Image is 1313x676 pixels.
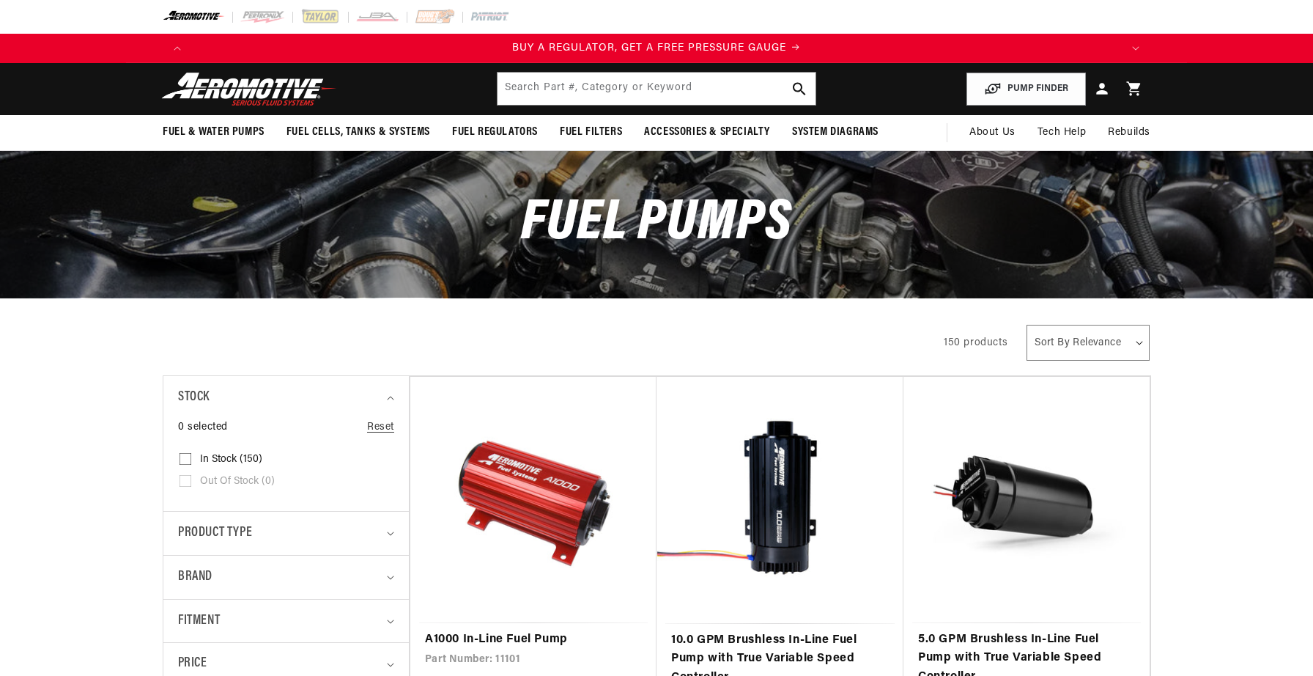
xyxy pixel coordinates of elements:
span: BUY A REGULATOR, GET A FREE PRESSURE GAUGE [512,43,786,54]
button: Translation missing: en.sections.announcements.next_announcement [1121,34,1150,63]
summary: Fuel Cells, Tanks & Systems [275,115,441,150]
span: Out of stock (0) [200,475,275,488]
span: About Us [969,127,1016,138]
summary: Stock (0 selected) [178,376,394,419]
span: Fuel Filters [560,125,622,140]
span: Product type [178,523,252,544]
span: Fuel Pumps [521,195,792,253]
summary: Fuel & Water Pumps [152,115,275,150]
slideshow-component: Translation missing: en.sections.announcements.announcement_bar [126,34,1187,63]
summary: Accessories & Specialty [633,115,781,150]
span: Fuel & Water Pumps [163,125,265,140]
span: 0 selected [178,419,228,436]
a: A1000 In-Line Fuel Pump [425,631,642,650]
span: Rebuilds [1108,125,1150,141]
input: Search by Part Number, Category or Keyword [498,73,815,105]
a: Reset [367,419,394,436]
button: PUMP FINDER [966,73,1086,106]
div: 1 of 4 [192,40,1121,56]
div: Announcement [192,40,1121,56]
span: System Diagrams [792,125,879,140]
a: About Us [958,115,1027,150]
summary: Rebuilds [1097,115,1161,150]
button: Translation missing: en.sections.announcements.previous_announcement [163,34,192,63]
span: Fitment [178,611,220,632]
summary: Fuel Filters [549,115,633,150]
img: Aeromotive [158,72,341,106]
summary: Fuel Regulators [441,115,549,150]
span: Accessories & Specialty [644,125,770,140]
span: Tech Help [1038,125,1086,141]
span: Fuel Cells, Tanks & Systems [286,125,430,140]
button: search button [783,73,815,105]
summary: System Diagrams [781,115,889,150]
span: In stock (150) [200,453,262,466]
a: BUY A REGULATOR, GET A FREE PRESSURE GAUGE [192,40,1121,56]
summary: Fitment (0 selected) [178,600,394,643]
summary: Product type (0 selected) [178,512,394,555]
span: Price [178,654,207,674]
summary: Brand (0 selected) [178,556,394,599]
span: Fuel Regulators [452,125,538,140]
span: Brand [178,567,212,588]
summary: Tech Help [1027,115,1097,150]
span: Stock [178,387,210,408]
span: 150 products [944,337,1007,348]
